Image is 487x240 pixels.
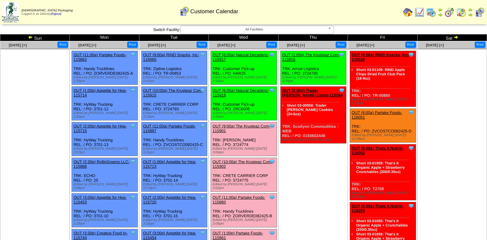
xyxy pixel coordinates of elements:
td: Sun [0,34,70,41]
div: TRK: CRETE CARRIER CORP REL: / PO: 3724775 [211,158,277,192]
img: Tooltip [269,194,275,200]
a: OUT (6:00a) Thats It Nutriti-116053 [352,204,403,213]
div: TRK: Zipline Logistics REL: / PO: TR-00853 [141,51,207,85]
img: Tooltip [269,52,275,58]
img: calendarcustomer.gif [475,7,485,17]
div: TRK: Handy Trucklines REL: / PO: ZVCOSTCO082425-C [141,122,207,156]
div: TRK: REL: / PO: ZVCOSTCO082425-D [350,109,416,143]
img: Tooltip [339,87,345,93]
td: Mon [70,34,139,41]
span: [DEMOGRAPHIC_DATA] Packaging [21,9,73,12]
button: Print [197,41,207,48]
div: TRK: Customer Pick-up REL: / PO: HAR25 [211,51,277,85]
img: Tooltip [200,159,206,165]
img: Tooltip [200,87,206,93]
a: [DATE] [+] [426,43,444,47]
a: [DATE] [+] [356,43,374,47]
div: Edited by [PERSON_NAME] [DATE] 2:08pm [73,183,137,190]
img: Tooltip [200,194,206,200]
img: line_graph.gif [415,7,424,17]
a: Short 03-01055: That's It Organic Apple + Crunchables (200/0.35oz) [356,219,408,232]
span: Logged in as Ddisney [21,9,73,16]
img: Tooltip [130,123,136,129]
div: Edited by [PERSON_NAME] [DATE] 12:53pm [143,183,207,190]
div: Edited by [PERSON_NAME] [DATE] 2:56pm [212,111,276,119]
a: OUT (3:00p) Appetite for Hea-115453 [73,195,127,204]
td: Thu [278,34,348,41]
div: Edited by [PERSON_NAME] [DATE] 12:09pm [352,133,415,141]
img: Tooltip [130,230,136,236]
a: [DATE] [+] [217,43,235,47]
img: calendarinout.gif [456,7,466,17]
a: OUT (3:30p) Creative Food In-115744 [73,231,127,240]
a: OUT (2:00p) Appetite for Hea-115720 [143,195,196,204]
a: [DATE] [+] [148,43,166,47]
div: TRK: HyWay Trucking REL: / PO: 3701-15 [141,194,207,227]
div: TRK: HyWay Trucking REL: / PO: 3701-13 [72,122,138,156]
img: Tooltip [269,123,275,129]
a: OUT (2:30p) RollinGreens LLC-115888 [73,159,130,169]
div: Edited by [PERSON_NAME] [DATE] 3:15pm [352,98,415,105]
div: Edited by [PERSON_NAME] [DATE] 2:28pm [73,218,137,226]
div: TRK: HyWay Trucking REL: / PO: 3701-12 [72,87,138,120]
a: OUT (9:00a) RIND Snacks, Inc-115660 [143,53,199,62]
div: Edited by [PERSON_NAME] [DATE] 2:07pm [73,147,137,154]
a: [DATE] [+] [78,43,96,47]
a: Short 03-01109: RIND Apple Chips Dried Fruit Club Pack (18-9oz) [356,68,405,81]
div: TRK: REL: / PO: T2709 [350,144,416,200]
div: Edited by [PERSON_NAME] [DATE] 1:56pm [73,76,137,83]
button: Print [475,41,485,48]
img: Tooltip [408,203,414,209]
a: OUT (11:00a) Partake Foods-115862 [73,53,126,62]
a: OUT (3:00p) Appetite for Hea-115454 [143,231,196,240]
span: All Facilities [183,26,325,33]
img: home.gif [403,7,413,17]
a: OUT (6:00a) Natural Decadenc-115917 [212,53,269,62]
img: Tooltip [408,145,414,151]
img: calendarprod.gif [426,7,436,17]
img: zoroco-logo-small.webp [2,2,19,22]
button: Print [405,41,416,48]
div: TRK: HyWay Trucking REL: / PO: 3701-10 [72,194,138,227]
div: Edited by [PERSON_NAME] [DATE] 2:56pm [212,76,276,83]
button: Print [57,41,68,48]
a: OUT (2:00p) Trader [PERSON_NAME] Comp-115084 [282,88,343,97]
a: OUT (11:00a) Partake Foods-115887 [143,124,196,133]
img: Tooltip [200,52,206,58]
a: [DATE] [+] [287,43,305,47]
img: arrowleft.gif [28,35,33,40]
a: OUT (1:00p) Appetite for Hea-115714 [73,88,127,97]
a: (logout) [51,12,61,16]
div: TRK: Customer Pick-up REL: / PO: ZRC6005 [211,87,277,120]
img: Tooltip [408,109,414,116]
a: OUT (1:00p) Appetite for Hea-115713 [143,159,196,169]
img: Tooltip [269,159,275,165]
td: Sat [417,34,487,41]
div: Edited by Bpali [DATE] 6:12pm [282,138,346,142]
a: OUT (6:00a) Natural Decadenc-115918 [212,88,269,97]
a: OUT (10:00a) The Krusteaz Com-115902 [212,159,272,169]
div: Edited by [PERSON_NAME] [DATE] 3:02pm [212,183,276,190]
div: TRK: HyWay Trucking REL: / PO: 3701-14 [141,158,207,192]
a: OUT (9:00a) The Krusteaz Com-115901 [212,124,270,133]
a: [DATE] [+] [9,43,27,47]
div: Edited by [PERSON_NAME] [DATE] 3:33pm [143,218,207,226]
img: calendarblend.gif [445,7,454,17]
div: TRK: Scotlynn Commodities - WEB REL: / PO: 0150602448 [280,87,346,144]
a: OUT (6:00a) RIND Snacks, Inc-116020 [352,53,409,62]
div: Edited by [PERSON_NAME] [DATE] 12:00am [352,191,415,199]
img: Tooltip [130,194,136,200]
img: Tooltip [130,159,136,165]
button: Print [336,41,346,48]
img: Tooltip [339,52,345,58]
div: Edited by [PERSON_NAME] [DATE] 2:47pm [143,76,207,83]
div: TRK: Handy Trucklines REL: / PO: ZORVERDE082425-B [211,194,277,227]
a: OUT (11:00a) Partake Foods-115860 [212,195,265,204]
div: Edited by [PERSON_NAME] [DATE] 3:25pm [143,111,207,119]
div: TRK: ECHO REL: / PO: 25 [72,158,138,192]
